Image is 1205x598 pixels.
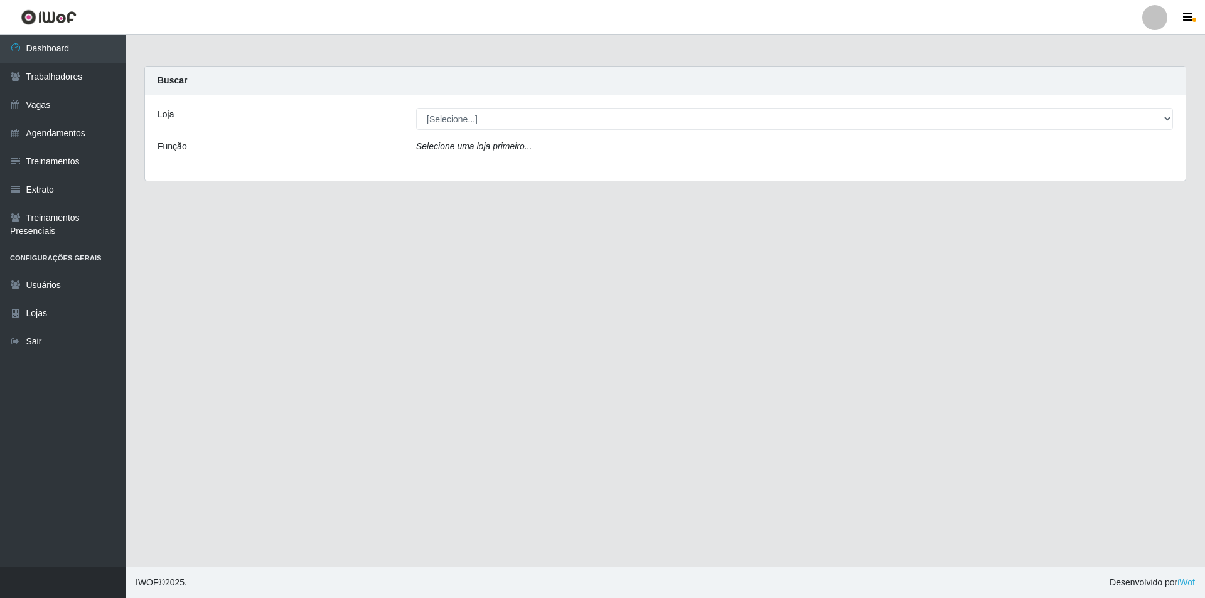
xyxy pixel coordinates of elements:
strong: Buscar [158,75,187,85]
span: IWOF [136,577,159,587]
span: Desenvolvido por [1110,576,1195,589]
label: Loja [158,108,174,121]
i: Selecione uma loja primeiro... [416,141,532,151]
span: © 2025 . [136,576,187,589]
a: iWof [1177,577,1195,587]
label: Função [158,140,187,153]
img: CoreUI Logo [21,9,77,25]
